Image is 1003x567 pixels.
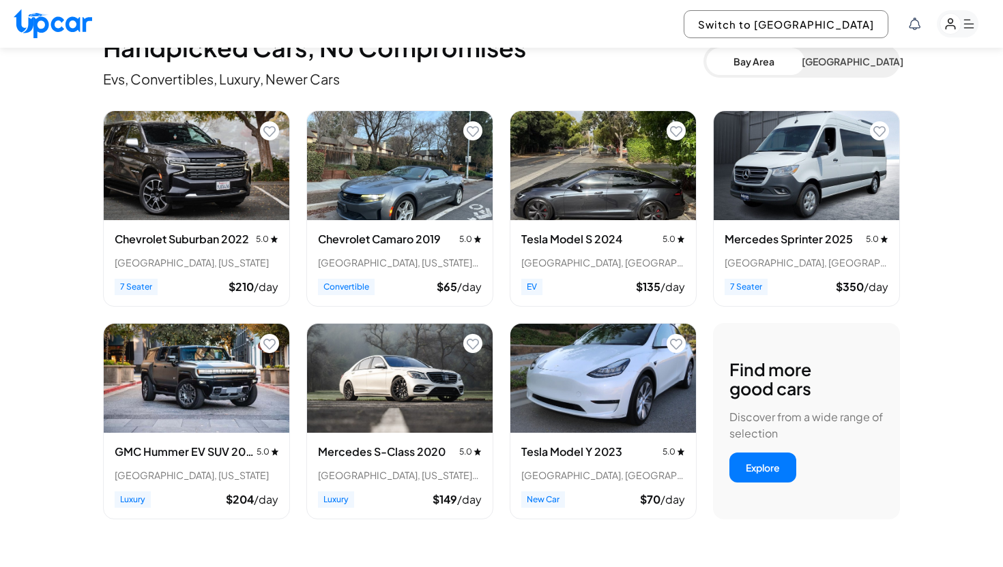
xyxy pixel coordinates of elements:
div: [GEOGRAPHIC_DATA], [US_STATE] [115,256,278,269]
h3: Chevrolet Camaro 2019 [318,231,441,247]
div: [GEOGRAPHIC_DATA], [GEOGRAPHIC_DATA] [521,256,685,269]
img: Chevrolet Camaro 2019 [307,111,493,220]
div: [GEOGRAPHIC_DATA], [US_STATE] [115,468,278,482]
img: Mercedes S-Class 2020 [307,324,493,433]
img: star [474,448,482,455]
span: $ 350 [836,279,864,294]
span: 5.0 [459,234,482,245]
button: Add to favorites [870,121,889,140]
span: $ 65 [437,279,457,294]
img: star [474,235,482,243]
span: $ 210 [229,279,254,294]
h3: Mercedes Sprinter 2025 [725,231,853,247]
button: Add to favorites [463,121,482,140]
div: View details for Tesla Model S 2024 [510,110,697,307]
span: Luxury [115,491,151,508]
img: Chevrolet Suburban 2022 [104,111,289,220]
p: Discover from a wide range of selection [729,409,884,442]
img: Tesla Model S 2024 [510,111,696,220]
img: star [677,235,685,243]
span: $ 135 [636,279,660,294]
img: Tesla Model Y 2023 [510,324,696,433]
span: /day [254,492,278,506]
img: star [677,448,685,455]
span: /day [457,492,482,506]
h3: Find more good cars [729,360,811,398]
span: 5.0 [459,446,482,457]
span: $ 70 [640,492,660,506]
button: Add to favorites [463,334,482,353]
button: Add to favorites [667,121,686,140]
div: [GEOGRAPHIC_DATA], [GEOGRAPHIC_DATA] [521,468,685,482]
span: $ 149 [433,492,457,506]
div: [GEOGRAPHIC_DATA], [US_STATE] • 2 trips [318,256,482,269]
button: Explore [729,453,796,482]
div: [GEOGRAPHIC_DATA], [GEOGRAPHIC_DATA] [725,256,888,269]
div: View details for GMC Hummer EV SUV 2024 [103,323,290,519]
span: Convertible [318,279,375,295]
h3: Chevrolet Suburban 2022 [115,231,249,247]
span: 7 Seater [115,279,158,295]
h3: GMC Hummer EV SUV 2024 [115,444,257,460]
button: [GEOGRAPHIC_DATA] [802,48,897,75]
h2: Handpicked Cars, No Compromises [103,34,703,61]
span: 5.0 [257,446,278,457]
img: GMC Hummer EV SUV 2024 [104,324,289,433]
div: View details for Mercedes S-Class 2020 [306,323,493,519]
button: Add to favorites [260,334,279,353]
button: Bay Area [706,48,802,75]
h3: Mercedes S-Class 2020 [318,444,446,460]
button: Add to favorites [260,121,279,140]
div: View details for Chevrolet Camaro 2019 [306,110,493,307]
span: 5.0 [663,234,685,245]
span: /day [864,279,888,294]
span: New Car [521,491,565,508]
button: Add to favorites [667,334,686,353]
span: EV [521,279,542,295]
span: 5.0 [256,234,278,245]
span: 5.0 [866,234,888,245]
span: /day [660,279,685,294]
h3: Tesla Model S 2024 [521,231,622,247]
div: [GEOGRAPHIC_DATA], [US_STATE] • 2 trips [318,468,482,482]
div: View details for Tesla Model Y 2023 [510,323,697,519]
img: Mercedes Sprinter 2025 [714,111,899,220]
span: Luxury [318,491,354,508]
span: /day [457,279,482,294]
button: Switch to [GEOGRAPHIC_DATA] [684,10,888,38]
span: 7 Seater [725,279,768,295]
h3: Tesla Model Y 2023 [521,444,622,460]
div: View details for Chevrolet Suburban 2022 [103,110,290,307]
p: Evs, Convertibles, Luxury, Newer Cars [103,70,703,89]
span: 5.0 [663,446,685,457]
span: $ 204 [226,492,254,506]
div: View details for Mercedes Sprinter 2025 [713,110,900,307]
img: star [270,235,278,243]
img: star [271,448,279,455]
span: /day [660,492,685,506]
img: Upcar Logo [14,9,92,38]
span: /day [254,279,278,294]
img: star [880,235,888,243]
